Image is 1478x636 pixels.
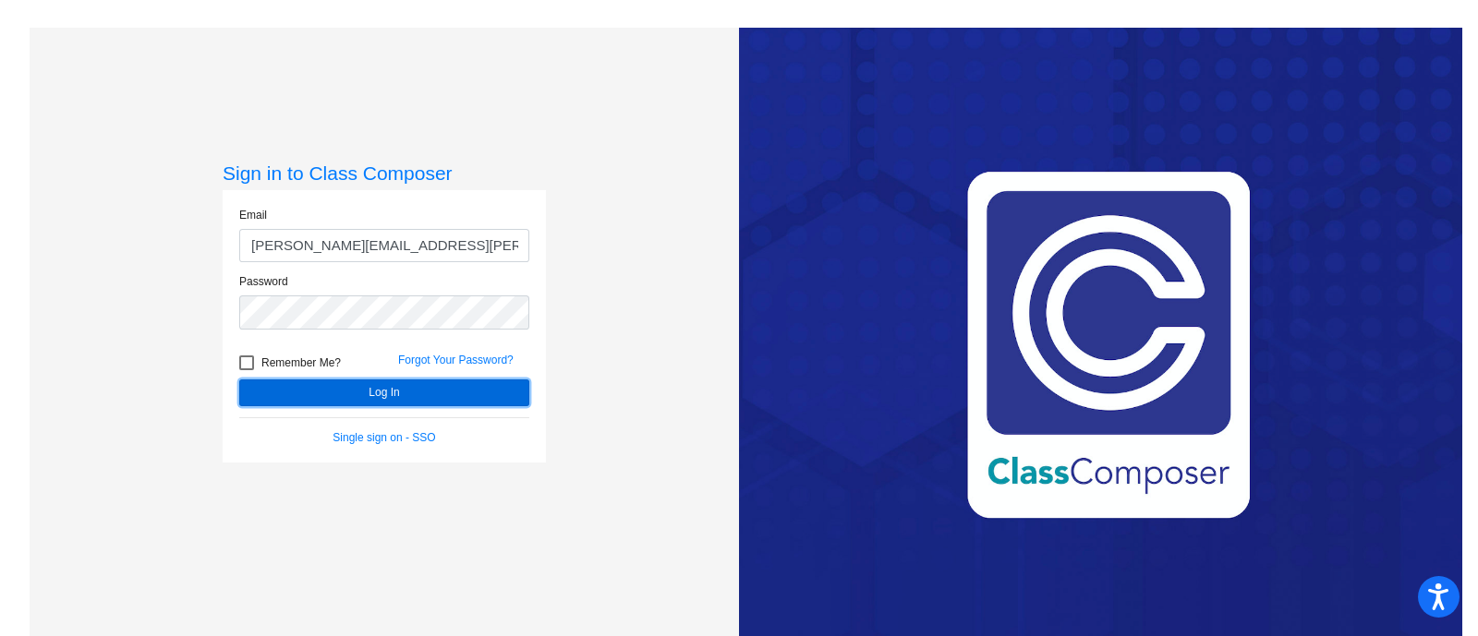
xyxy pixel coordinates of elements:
[333,431,435,444] a: Single sign on - SSO
[239,207,267,223] label: Email
[398,354,514,366] a: Forgot Your Password?
[239,379,529,406] button: Log In
[239,273,288,290] label: Password
[223,162,546,185] h3: Sign in to Class Composer
[261,352,341,374] span: Remember Me?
